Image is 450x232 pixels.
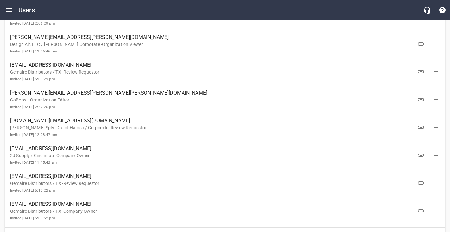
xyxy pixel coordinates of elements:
button: Delete Invitation [428,175,444,191]
small: Invited [DATE] 5:09:52 pm [10,216,55,220]
span: [PERSON_NAME][EMAIL_ADDRESS][PERSON_NAME][PERSON_NAME][DOMAIN_NAME] [10,89,430,97]
small: Invited [DATE] 12:26:46 pm [10,49,57,53]
button: Live Chat [420,3,435,18]
small: Invited [DATE] 5:09:29 pm [10,77,55,81]
p: Design Air, LLC / [PERSON_NAME] Corporate -Organization Viewer [10,41,430,54]
small: Invited [DATE] 12:08:47 pm [10,132,57,137]
small: Invited [DATE] 11:15:42 am [10,160,57,165]
button: View Invitation Link [413,148,428,163]
button: Delete Invitation [428,36,444,52]
p: GoBoost -Organization Editor [10,97,430,110]
button: Support Portal [435,3,450,18]
small: Invited [DATE] 2:06:29 pm [10,21,55,26]
p: Gemaire Distributors / TX -Review Requestor [10,69,430,82]
span: [EMAIL_ADDRESS][DOMAIN_NAME] [10,145,430,152]
span: [PERSON_NAME][EMAIL_ADDRESS][PERSON_NAME][DOMAIN_NAME] [10,34,430,41]
button: View Invitation Link [413,120,428,135]
p: Gemaire Distributors / TX -Review Requestor [10,180,430,193]
button: View Invitation Link [413,36,428,52]
p: [PERSON_NAME] Sply.-Div. of Hajoca / Corporate -Review Requestor [10,125,430,138]
span: [EMAIL_ADDRESS][DOMAIN_NAME] [10,200,430,208]
button: Delete Invitation [428,92,444,107]
span: [DOMAIN_NAME][EMAIL_ADDRESS][DOMAIN_NAME] [10,117,430,125]
p: 2J Supply / Cincinnati -Company Owner [10,152,430,166]
h6: Users [18,5,35,15]
small: Invited [DATE] 5:10:22 pm [10,188,55,192]
button: Delete Invitation [428,203,444,218]
button: View Invitation Link [413,175,428,191]
button: Delete Invitation [428,120,444,135]
button: Open drawer [2,3,17,18]
button: Delete Invitation [428,148,444,163]
button: Delete Invitation [428,64,444,79]
p: Gemaire Distributors / TX -Company Owner [10,208,430,221]
small: Invited [DATE] 2:42:25 pm [10,105,55,109]
button: View Invitation Link [413,92,428,107]
span: [EMAIL_ADDRESS][DOMAIN_NAME] [10,61,430,69]
span: [EMAIL_ADDRESS][DOMAIN_NAME] [10,173,430,180]
button: View Invitation Link [413,64,428,79]
button: View Invitation Link [413,203,428,218]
